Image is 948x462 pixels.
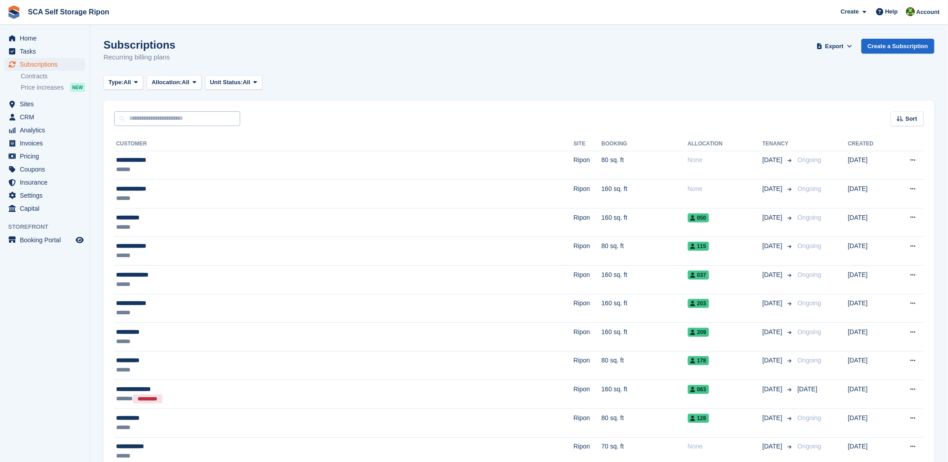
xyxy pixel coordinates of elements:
th: Created [848,137,892,151]
td: Ripon [574,294,602,323]
td: Ripon [574,408,602,437]
a: menu [4,58,85,71]
span: Insurance [20,176,74,189]
a: menu [4,124,85,136]
span: Sites [20,98,74,110]
span: Ongoing [798,214,822,221]
span: 203 [688,299,709,308]
td: [DATE] [848,351,892,380]
a: Price increases NEW [21,82,85,92]
p: Recurring billing plans [103,52,175,63]
span: Unit Status: [210,78,243,87]
a: menu [4,45,85,58]
span: 178 [688,356,709,365]
td: Ripon [574,151,602,180]
div: NEW [70,83,85,92]
span: 128 [688,414,709,423]
span: Tasks [20,45,74,58]
span: Ongoing [798,443,822,450]
span: [DATE] [763,241,784,251]
th: Allocation [688,137,763,151]
span: [DATE] [763,299,784,308]
th: Booking [602,137,688,151]
div: None [688,442,763,451]
a: menu [4,111,85,123]
td: Ripon [574,323,602,352]
span: Allocation: [152,78,182,87]
span: All [182,78,189,87]
h1: Subscriptions [103,39,175,51]
span: All [124,78,131,87]
span: Storefront [8,222,90,231]
td: [DATE] [848,323,892,352]
span: Booking Portal [20,234,74,246]
td: [DATE] [848,237,892,266]
div: None [688,155,763,165]
span: Account [917,8,940,17]
a: menu [4,137,85,149]
a: menu [4,163,85,176]
td: 160 sq. ft [602,265,688,294]
span: 050 [688,213,709,222]
span: All [243,78,251,87]
td: Ripon [574,237,602,266]
span: [DATE] [763,442,784,451]
span: Type: [108,78,124,87]
span: Ongoing [798,299,822,307]
a: SCA Self Storage Ripon [24,5,113,19]
a: Preview store [74,235,85,245]
td: 160 sq. ft [602,294,688,323]
td: [DATE] [848,265,892,294]
span: CRM [20,111,74,123]
td: 160 sq. ft [602,180,688,208]
td: [DATE] [848,180,892,208]
span: Export [825,42,844,51]
td: 80 sq. ft [602,151,688,180]
span: Sort [906,114,917,123]
span: Create [841,7,859,16]
span: Subscriptions [20,58,74,71]
span: Ongoing [798,271,822,278]
span: Analytics [20,124,74,136]
td: [DATE] [848,408,892,437]
span: 115 [688,242,709,251]
th: Site [574,137,602,151]
span: 037 [688,271,709,280]
span: Settings [20,189,74,202]
a: menu [4,189,85,202]
td: [DATE] [848,208,892,237]
span: Coupons [20,163,74,176]
span: Ongoing [798,242,822,249]
span: [DATE] [763,213,784,222]
td: 80 sq. ft [602,351,688,380]
span: Ongoing [798,185,822,192]
span: Ongoing [798,156,822,163]
img: Kelly Neesham [906,7,915,16]
td: 80 sq. ft [602,408,688,437]
span: Ongoing [798,357,822,364]
a: Contracts [21,72,85,81]
span: [DATE] [763,327,784,337]
span: Invoices [20,137,74,149]
span: [DATE] [763,184,784,194]
td: [DATE] [848,294,892,323]
td: Ripon [574,380,602,409]
span: Ongoing [798,414,822,421]
span: [DATE] [763,385,784,394]
a: menu [4,234,85,246]
button: Allocation: All [147,75,202,90]
a: menu [4,32,85,45]
span: 209 [688,328,709,337]
span: [DATE] [763,155,784,165]
td: 160 sq. ft [602,380,688,409]
td: Ripon [574,180,602,208]
div: None [688,184,763,194]
td: 80 sq. ft [602,237,688,266]
td: Ripon [574,208,602,237]
span: [DATE] [763,356,784,365]
td: 160 sq. ft [602,323,688,352]
span: Home [20,32,74,45]
td: Ripon [574,351,602,380]
td: Ripon [574,265,602,294]
button: Unit Status: All [205,75,262,90]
